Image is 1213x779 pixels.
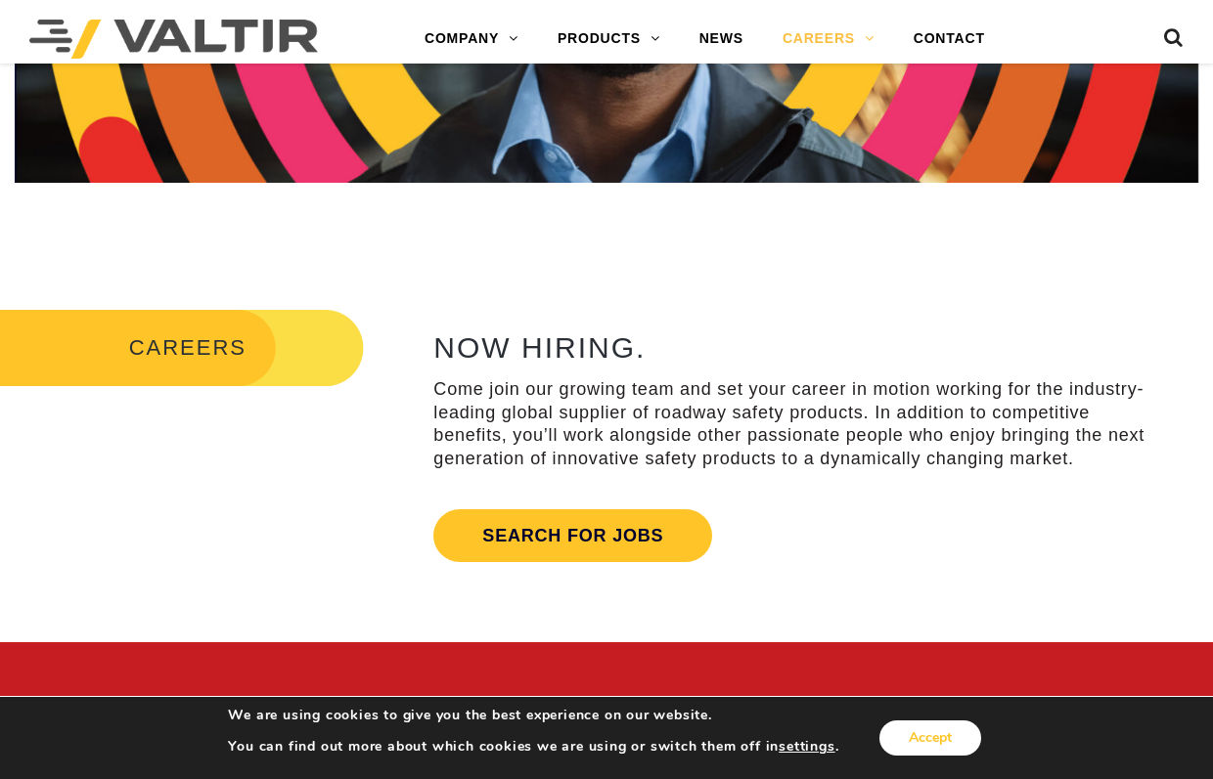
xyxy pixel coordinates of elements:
a: CONTACT [894,20,1005,59]
p: We are using cookies to give you the best experience on our website. [228,707,838,724]
a: COMPANY [405,20,538,59]
a: Search for jobs [433,509,712,562]
p: You can find out more about which cookies we are using or switch them off in . [228,738,838,756]
a: NEWS [680,20,763,59]
button: settings [779,738,834,756]
a: CAREERS [763,20,894,59]
img: Valtir [29,20,318,59]
button: Accept [879,720,981,756]
a: PRODUCTS [538,20,680,59]
h2: NOW HIRING. [433,331,1160,364]
p: Come join our growing team and set your career in motion working for the industry-leading global ... [433,378,1160,470]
